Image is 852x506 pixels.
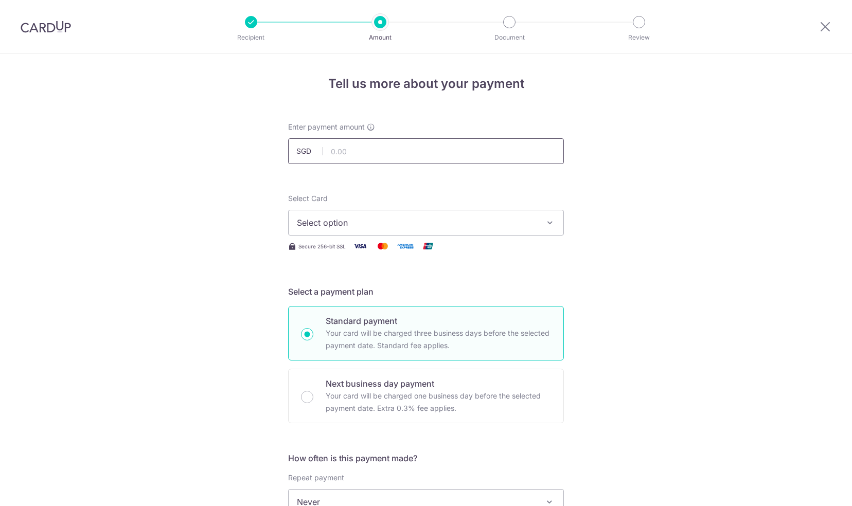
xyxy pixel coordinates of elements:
span: Secure 256-bit SSL [298,242,346,250]
span: translation missing: en.payables.payment_networks.credit_card.summary.labels.select_card [288,194,328,203]
p: Your card will be charged one business day before the selected payment date. Extra 0.3% fee applies. [326,390,551,414]
p: Recipient [213,32,289,43]
span: Select option [297,216,537,229]
p: Amount [342,32,418,43]
span: SGD [296,146,323,156]
p: Standard payment [326,315,551,327]
h4: Tell us more about your payment [288,75,564,93]
p: Document [471,32,547,43]
button: Select option [288,210,564,236]
h5: How often is this payment made? [288,452,564,464]
p: Your card will be charged three business days before the selected payment date. Standard fee appl... [326,327,551,352]
p: Next business day payment [326,377,551,390]
label: Repeat payment [288,473,344,483]
p: Review [601,32,677,43]
img: Union Pay [418,240,438,252]
input: 0.00 [288,138,564,164]
img: Mastercard [372,240,393,252]
h5: Select a payment plan [288,285,564,298]
img: Visa [350,240,370,252]
span: Help [23,7,44,16]
img: American Express [395,240,416,252]
img: CardUp [21,21,71,33]
span: Enter payment amount [288,122,365,132]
